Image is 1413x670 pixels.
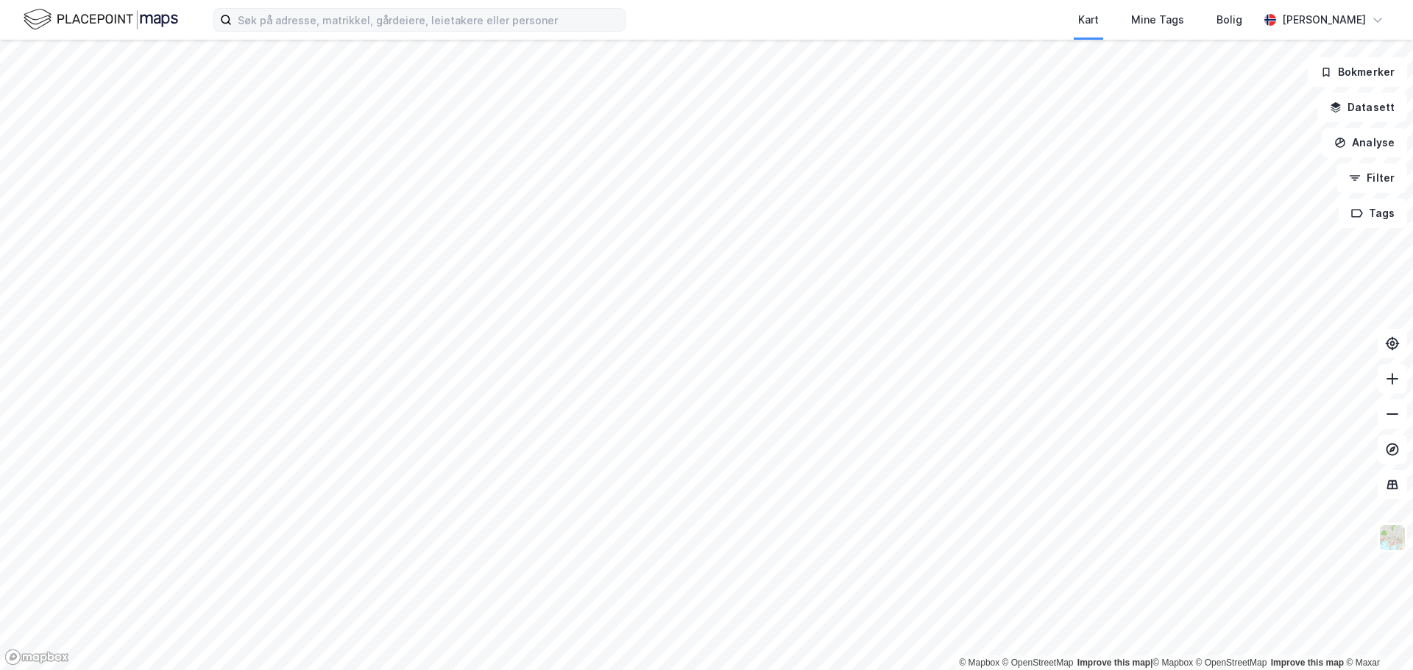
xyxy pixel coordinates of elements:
a: Mapbox homepage [4,649,69,666]
img: logo.f888ab2527a4732fd821a326f86c7f29.svg [24,7,178,32]
div: Kart [1078,11,1099,29]
button: Filter [1336,163,1407,193]
div: Mine Tags [1131,11,1184,29]
a: Mapbox [959,657,999,668]
a: OpenStreetMap [1002,657,1074,668]
div: Bolig [1217,11,1242,29]
div: | [959,655,1380,670]
button: Tags [1339,199,1407,228]
iframe: Chat Widget [1339,599,1413,670]
div: [PERSON_NAME] [1282,11,1366,29]
img: Z [1378,524,1406,552]
button: Analyse [1322,128,1407,157]
a: Improve this map [1271,657,1344,668]
button: Datasett [1317,93,1407,122]
a: Mapbox [1152,657,1193,668]
div: Kontrollprogram for chat [1339,599,1413,670]
button: Bokmerker [1308,57,1407,87]
a: OpenStreetMap [1196,657,1267,668]
input: Søk på adresse, matrikkel, gårdeiere, leietakere eller personer [232,9,625,31]
a: Improve this map [1077,657,1150,668]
